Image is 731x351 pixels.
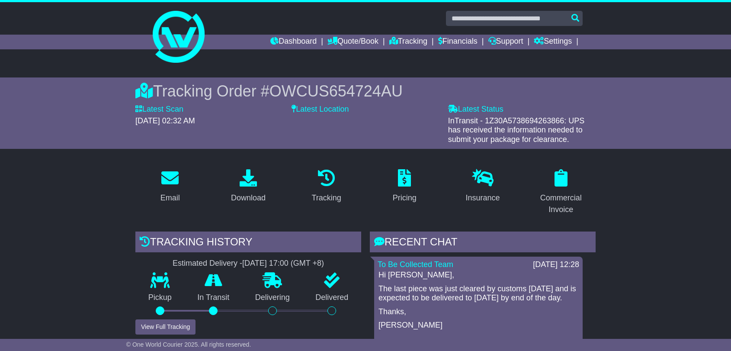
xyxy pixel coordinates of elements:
[225,166,271,207] a: Download
[135,232,361,255] div: Tracking history
[532,192,590,216] div: Commercial Invoice
[378,270,578,280] p: Hi [PERSON_NAME],
[389,35,427,49] a: Tracking
[488,35,523,49] a: Support
[292,105,349,114] label: Latest Location
[135,105,183,114] label: Latest Scan
[378,260,453,269] a: To Be Collected Team
[135,319,196,335] button: View Full Tracking
[135,82,596,100] div: Tracking Order #
[231,192,266,204] div: Download
[370,232,596,255] div: RECENT CHAT
[448,116,585,144] span: InTransit - 1Z30A5738694263866: UPS has received the information needed to submit your package fo...
[303,293,362,303] p: Delivered
[135,116,195,125] span: [DATE] 02:32 AM
[242,259,324,268] div: [DATE] 17:00 (GMT +8)
[270,35,317,49] a: Dashboard
[465,192,500,204] div: Insurance
[378,284,578,303] p: The last piece was just cleared by customs [DATE] and is expected to be delivered to [DATE] by en...
[534,35,572,49] a: Settings
[448,105,503,114] label: Latest Status
[393,192,417,204] div: Pricing
[135,293,185,303] p: Pickup
[155,166,186,207] a: Email
[312,192,341,204] div: Tracking
[160,192,180,204] div: Email
[242,293,303,303] p: Delivering
[327,35,378,49] a: Quote/Book
[135,259,361,268] div: Estimated Delivery -
[126,341,251,348] span: © One World Courier 2025. All rights reserved.
[378,321,578,330] p: [PERSON_NAME]
[306,166,347,207] a: Tracking
[533,260,579,270] div: [DATE] 12:28
[526,166,596,219] a: Commercial Invoice
[460,166,505,207] a: Insurance
[185,293,243,303] p: In Transit
[438,35,478,49] a: Financials
[269,82,403,100] span: OWCUS654724AU
[387,166,422,207] a: Pricing
[378,307,578,317] p: Thanks,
